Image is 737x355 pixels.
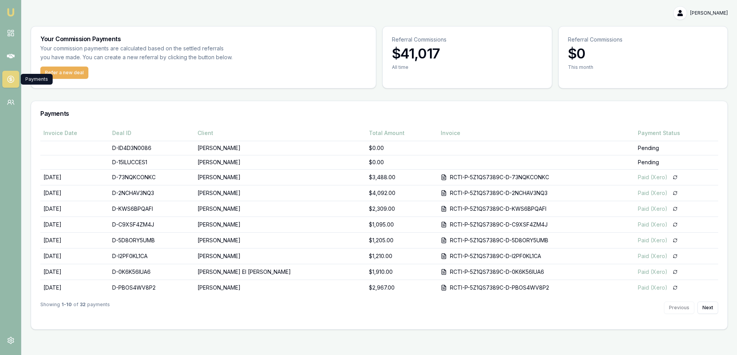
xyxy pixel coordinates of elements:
div: RCTI-P-5Z1QS7389C-D-KWS6BPQAFI [450,205,546,213]
td: $1,910.00 [366,264,438,280]
div: Invoice [441,129,632,137]
td: $2,309.00 [366,201,438,217]
td: D-5D8ORY5UMB [109,233,194,248]
h3: $0 [568,46,719,61]
td: $3,488.00 [366,170,438,185]
td: $1,095.00 [366,217,438,233]
strong: 32 [80,302,86,314]
td: [DATE] [40,264,109,280]
div: RCTI-P-5Z1QS7389C-D-PBOS4WV8P2 [450,284,549,292]
button: Sync payment status from Xero [671,204,680,213]
td: [PERSON_NAME] [194,233,366,248]
div: Paid (Xero) [638,237,667,244]
div: Payment Status [638,129,715,137]
div: All time [392,64,543,70]
div: RCTI-P-5Z1QS7389C-D-C9XSF4ZM4J [450,221,548,228]
strong: 1 - 10 [61,302,72,314]
div: Invoice Date [43,129,106,137]
td: [PERSON_NAME] [194,217,366,233]
td: $1,205.00 [366,233,438,248]
td: D-0K6K56IUA6 [109,264,194,280]
button: Refer a new deal [40,67,88,79]
td: $0.00 [366,155,438,170]
button: Sync payment status from Xero [671,236,680,245]
td: [PERSON_NAME] [194,155,366,170]
td: [DATE] [40,280,109,296]
td: [DATE] [40,170,109,185]
div: Paid (Xero) [638,221,667,228]
img: emu-icon-u.png [6,8,15,17]
td: [DATE] [40,201,109,217]
td: D-2NCHAV3NQ3 [109,185,194,201]
div: Total Amount [369,129,435,137]
div: Paid (Xero) [638,252,667,260]
p: Your commission payments are calculated based on the settled referrals you have made. You can cre... [40,44,237,62]
td: Pending [635,141,718,155]
td: [DATE] [40,233,109,248]
button: Sync payment status from Xero [671,220,680,229]
p: Referral Commissions [568,36,719,43]
td: $0.00 [366,141,438,155]
td: Pending [635,155,718,170]
td: D-15ILUCCES1 [109,155,194,170]
td: [PERSON_NAME] [194,280,366,296]
td: [PERSON_NAME] [194,201,366,217]
div: RCTI-P-5Z1QS7389C-D-2NCHAV3NQ3 [450,189,548,197]
h3: $41,017 [392,46,543,61]
div: Client [198,129,363,137]
td: [DATE] [40,185,109,201]
td: D-73NQKCONKC [109,170,194,185]
p: Referral Commissions [392,36,543,43]
td: D-ID4D3N0086 [109,141,194,155]
td: [DATE] [40,217,109,233]
div: Paid (Xero) [638,173,667,181]
td: [PERSON_NAME] [194,170,366,185]
td: D-KWS6BPQAFI [109,201,194,217]
div: This month [568,64,719,70]
td: $1,210.00 [366,248,438,264]
td: D-PBOS4WV8P2 [109,280,194,296]
div: RCTI-P-5Z1QS7389C-D-73NQKCONKC [450,173,549,181]
div: Payments [21,74,53,85]
button: Sync payment status from Xero [671,188,680,198]
td: D-C9XSF4ZM4J [109,217,194,233]
h3: Payments [40,110,718,117]
td: [DATE] [40,248,109,264]
button: Sync payment status from Xero [671,173,680,182]
div: RCTI-P-5Z1QS7389C-D-I2PF0KL1CA [450,252,541,260]
h3: Your Commission Payments [40,36,367,42]
div: RCTI-P-5Z1QS7389C-D-0K6K56IUA6 [450,268,544,276]
td: [PERSON_NAME] [194,141,366,155]
div: Paid (Xero) [638,284,667,292]
div: Paid (Xero) [638,268,667,276]
div: RCTI-P-5Z1QS7389C-D-5D8ORY5UMB [450,237,548,244]
button: Sync payment status from Xero [671,252,680,261]
button: Next [697,302,718,314]
td: [PERSON_NAME] El [PERSON_NAME] [194,264,366,280]
td: $2,967.00 [366,280,438,296]
div: Paid (Xero) [638,205,667,213]
div: Paid (Xero) [638,189,667,197]
div: Showing of payments [40,302,110,314]
td: D-I2PF0KL1CA [109,248,194,264]
td: [PERSON_NAME] [194,248,366,264]
button: Sync payment status from Xero [671,267,680,277]
span: [PERSON_NAME] [690,10,728,16]
div: Deal ID [112,129,191,137]
td: $4,092.00 [366,185,438,201]
button: Sync payment status from Xero [671,283,680,292]
td: [PERSON_NAME] [194,185,366,201]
